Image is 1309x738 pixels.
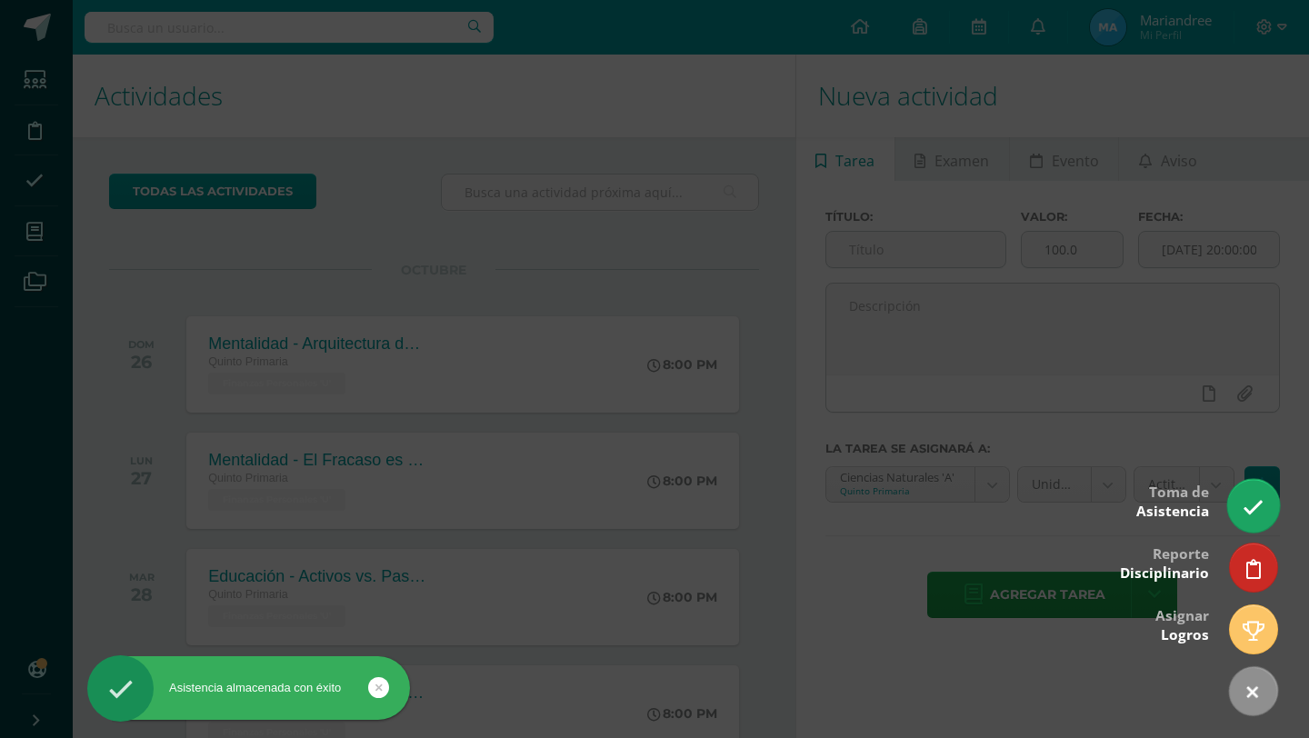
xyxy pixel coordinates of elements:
div: Toma de [1136,471,1209,530]
div: Reporte [1120,533,1209,592]
div: Asignar [1155,594,1209,653]
div: Asistencia almacenada con éxito [87,680,410,696]
span: Logros [1161,625,1209,644]
span: Disciplinario [1120,563,1209,583]
span: Asistencia [1136,502,1209,521]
